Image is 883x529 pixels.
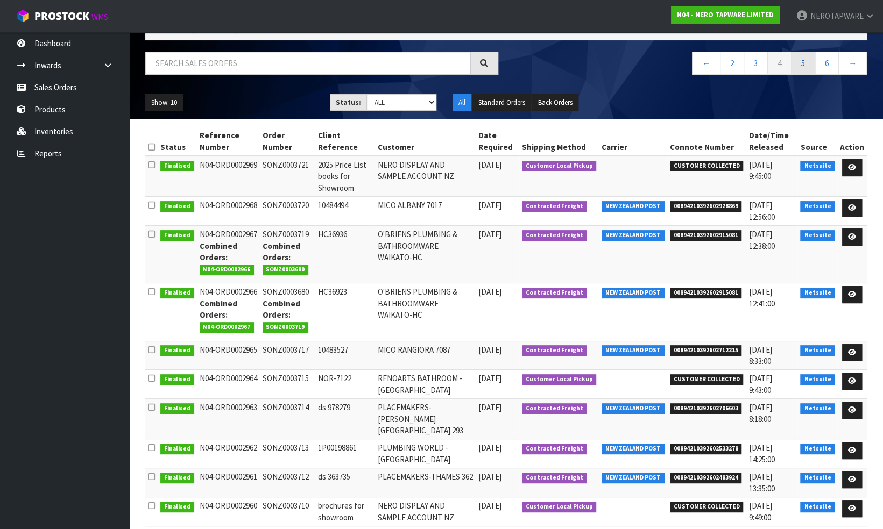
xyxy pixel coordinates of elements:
td: SONZ0003720 [260,197,315,226]
span: [DATE] 9:49:00 [748,501,772,522]
strong: Combined Orders: [200,241,237,262]
span: [DATE] [478,501,501,511]
td: NOR-7122 [315,370,375,399]
td: N04-ORD0002961 [197,468,260,497]
td: O'BRIENS PLUMBING & BATHROOMWARE WAIKATO-HC [375,283,476,341]
button: Standard Orders [472,94,531,111]
span: Finalised [160,345,194,356]
span: N04-ORD0002966 [200,264,255,275]
td: SONZ0003717 [260,341,315,370]
span: NEW ZEALAND POST [602,345,665,356]
span: Finalised [160,230,194,241]
span: 00894210392602533278 [670,444,742,454]
span: Contracted Freight [522,288,587,298]
td: 10483527 [315,341,375,370]
strong: Combined Orders: [200,298,237,320]
th: Carrier [599,127,667,156]
td: SONZ0003715 [260,370,315,399]
strong: Status: [336,98,361,107]
span: [DATE] [478,442,501,453]
a: → [838,52,867,75]
th: Customer [375,127,476,156]
td: RENOARTS BATHROOM - [GEOGRAPHIC_DATA] [375,370,476,399]
td: PLACEMAKERS-THAMES 362 [375,468,476,497]
span: [DATE] [478,471,501,482]
span: 00894210392602483924 [670,473,742,483]
th: Date/Time Released [746,127,797,156]
th: Reference Number [197,127,260,156]
a: 2 [720,52,744,75]
a: ← [692,52,720,75]
span: Netsuite [800,444,835,454]
a: 6 [815,52,839,75]
span: Finalised [160,473,194,483]
td: ds 363735 [315,468,375,497]
span: Contracted Freight [522,473,587,483]
span: N04-ORD0002967 [200,322,255,333]
td: SONZ0003713 [260,439,315,468]
td: SONZ0003710 [260,497,315,526]
span: [DATE] [478,345,501,355]
span: [DATE] 12:56:00 [748,200,774,221]
span: NEW ZEALAND POST [602,444,665,454]
span: 00894210392602712215 [670,345,742,356]
span: Netsuite [800,288,835,298]
span: [DATE] 14:25:00 [748,442,774,464]
td: SONZ0003680 [260,283,315,341]
span: Finalised [160,374,194,385]
td: O'BRIENS PLUMBING & BATHROOMWARE WAIKATO-HC [375,226,476,283]
span: 00894210392602928869 [670,201,742,212]
span: [DATE] [478,373,501,383]
span: ProStock [34,9,89,23]
span: Netsuite [800,230,835,241]
strong: N04 - NERO TAPWARE LIMITED [677,10,774,19]
td: 1P00198861 [315,439,375,468]
span: SONZ0003680 [263,264,309,275]
span: Netsuite [800,345,835,356]
td: HC36923 [315,283,375,341]
td: 10484494 [315,197,375,226]
span: [DATE] [478,287,501,297]
strong: Combined Orders: [263,241,300,262]
span: CUSTOMER COLLECTED [670,502,744,512]
span: 00894210392602706603 [670,403,742,414]
a: 3 [744,52,768,75]
span: Netsuite [800,502,835,512]
td: N04-ORD0002967 [197,226,260,283]
span: Finalised [160,403,194,414]
td: N04-ORD0002968 [197,197,260,226]
a: 5 [791,52,815,75]
td: PLUMBING WORLD - [GEOGRAPHIC_DATA] [375,439,476,468]
td: MICO ALBANY 7017 [375,197,476,226]
span: Netsuite [800,201,835,212]
span: Contracted Freight [522,444,587,454]
td: N04-ORD0002964 [197,370,260,399]
span: [DATE] 9:43:00 [748,373,772,395]
span: [DATE] [478,402,501,412]
button: Show: 10 [145,94,183,111]
span: NEW ZEALAND POST [602,288,665,298]
span: Contracted Freight [522,201,587,212]
th: Action [837,127,867,156]
span: [DATE] [478,200,501,210]
span: NEW ZEALAND POST [602,403,665,414]
td: HC36936 [315,226,375,283]
td: MICO RANGIORA 7087 [375,341,476,370]
span: Finalised [160,201,194,212]
span: Netsuite [800,374,835,385]
td: NERO DISPLAY AND SAMPLE ACCOUNT NZ [375,497,476,526]
span: SONZ0003719 [263,322,309,333]
td: N04-ORD0002962 [197,439,260,468]
td: 2025 Price List books for Showroom [315,156,375,197]
span: Customer Local Pickup [522,374,597,385]
span: 00894210392602915081 [670,230,742,241]
span: NEW ZEALAND POST [602,473,665,483]
span: Netsuite [800,473,835,483]
a: 4 [767,52,792,75]
span: [DATE] 12:38:00 [748,229,774,251]
strong: Combined Orders: [263,298,300,320]
span: [DATE] [478,229,501,239]
span: NEW ZEALAND POST [602,201,665,212]
td: brochures for showroom [315,497,375,526]
td: SONZ0003714 [260,399,315,439]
